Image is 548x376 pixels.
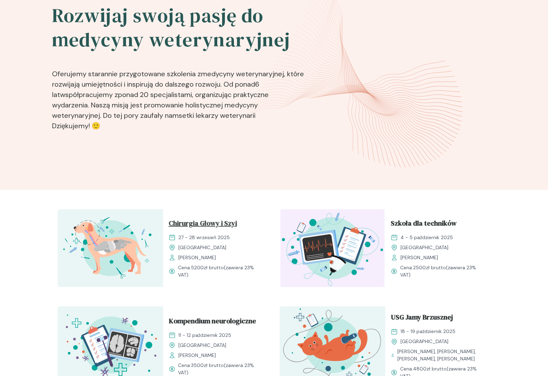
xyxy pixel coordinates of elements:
[280,209,385,287] img: Z2B_FZbqstJ98k08_Technicy_T.svg
[391,312,485,325] a: USG Jamy Brzusznej
[52,58,305,134] p: Oferujemy starannie przygotowane szkolenia z , które rozwijają umiejętności i inspirują do dalsze...
[391,312,453,325] span: USG Jamy Brzusznej
[413,366,447,372] span: 4800 zł brutto
[400,264,485,279] span: Cena: (zawiera 23% VAT)
[178,234,230,241] span: 27 - 28 wrzesień 2025
[169,316,256,329] span: Kompendium neurologiczne
[401,234,453,241] span: 4 - 5 październik 2025
[118,90,192,99] b: ponad 20 specjalistami
[397,348,485,362] span: [PERSON_NAME], [PERSON_NAME], [PERSON_NAME], [PERSON_NAME]
[401,328,455,335] span: 18 - 19 październik 2025
[179,111,255,120] b: setki lekarzy weterynarii
[169,316,263,329] a: Kompendium neurologiczne
[178,264,263,279] span: Cena: (zawiera 23% VAT)
[191,362,224,368] span: 3500 zł brutto
[178,342,226,349] span: [GEOGRAPHIC_DATA]
[58,209,163,287] img: ZqFXfB5LeNNTxeHy_ChiruGS_T.svg
[391,218,457,231] span: Szkoła dla techników
[401,244,448,251] span: [GEOGRAPHIC_DATA]
[391,218,485,231] a: Szkoła dla techników
[178,332,231,339] span: 11 - 12 październik 2025
[413,264,446,271] span: 2500 zł brutto
[169,218,263,231] a: Chirurgia Głowy i Szyi
[191,264,224,271] span: 5200 zł brutto
[52,3,305,52] h2: Rozwijaj swoją pasję do medycyny weterynaryjnej
[401,338,448,345] span: [GEOGRAPHIC_DATA]
[178,244,226,251] span: [GEOGRAPHIC_DATA]
[178,254,216,261] span: [PERSON_NAME]
[169,218,237,231] span: Chirurgia Głowy i Szyi
[401,254,438,261] span: [PERSON_NAME]
[178,352,216,359] span: [PERSON_NAME]
[201,69,284,78] b: medycyny weterynaryjnej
